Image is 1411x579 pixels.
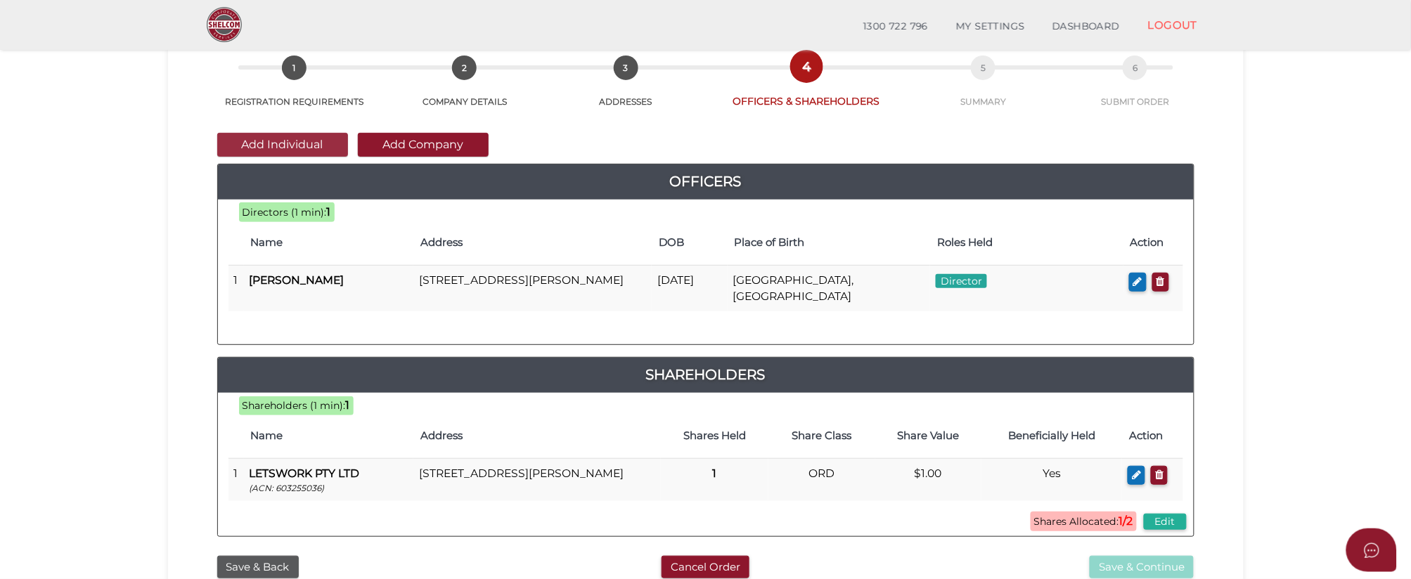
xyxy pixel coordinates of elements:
h4: Roles Held [937,237,1116,249]
span: 2 [452,56,477,80]
span: 4 [794,54,819,79]
h4: Shares Held [668,430,761,442]
td: [STREET_ADDRESS][PERSON_NAME] [413,266,652,311]
td: [STREET_ADDRESS][PERSON_NAME] [413,459,661,501]
td: [GEOGRAPHIC_DATA], [GEOGRAPHIC_DATA] [728,266,931,311]
td: 1 [228,266,244,311]
a: 1REGISTRATION REQUIREMENTS [203,71,386,108]
td: Yes [981,459,1122,501]
h4: DOB [659,237,721,249]
span: Shareholders (1 min): [243,399,346,412]
a: DASHBOARD [1038,13,1134,41]
a: 1300 722 796 [849,13,942,41]
a: 6SUBMIT ORDER [1062,71,1208,108]
a: Shareholders [218,363,1194,386]
td: ORD [768,459,875,501]
button: Add Company [358,133,489,157]
span: 6 [1123,56,1147,80]
a: 4OFFICERS & SHAREHOLDERS [708,70,904,108]
td: [DATE] [652,266,728,311]
p: (ACN: 603255036) [250,482,408,494]
b: 1 [713,467,717,480]
h4: Share Value [882,430,975,442]
h4: Name [251,237,407,249]
a: 2COMPANY DETAILS [386,71,543,108]
h4: Beneficially Held [988,430,1115,442]
h4: Address [420,430,654,442]
b: [PERSON_NAME] [250,273,344,287]
b: 1 [346,398,350,412]
span: 5 [971,56,996,80]
b: 1 [327,205,331,219]
a: LOGOUT [1134,11,1212,39]
span: 1 [282,56,307,80]
button: Add Individual [217,133,348,157]
h4: Place of Birth [735,237,924,249]
button: Cancel Order [662,556,749,579]
button: Open asap [1346,528,1397,572]
b: 1/2 [1119,514,1133,528]
span: Shares Allocated: [1031,512,1137,531]
h4: Action [1129,430,1175,442]
b: LETSWORK PTY LTD [250,467,360,480]
span: Director [936,274,987,288]
td: $1.00 [875,459,982,501]
button: Edit [1144,514,1187,530]
h4: Name [251,430,407,442]
h4: Share Class [775,430,868,442]
span: 3 [614,56,638,80]
span: Directors (1 min): [243,206,327,219]
h4: Address [420,237,645,249]
a: MY SETTINGS [942,13,1039,41]
button: Save & Back [217,556,299,579]
td: 1 [228,459,244,501]
a: 5SUMMARY [905,71,1062,108]
button: Save & Continue [1090,556,1194,579]
a: Officers [218,170,1194,193]
a: 3ADDRESSES [543,71,708,108]
h4: Action [1130,237,1176,249]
